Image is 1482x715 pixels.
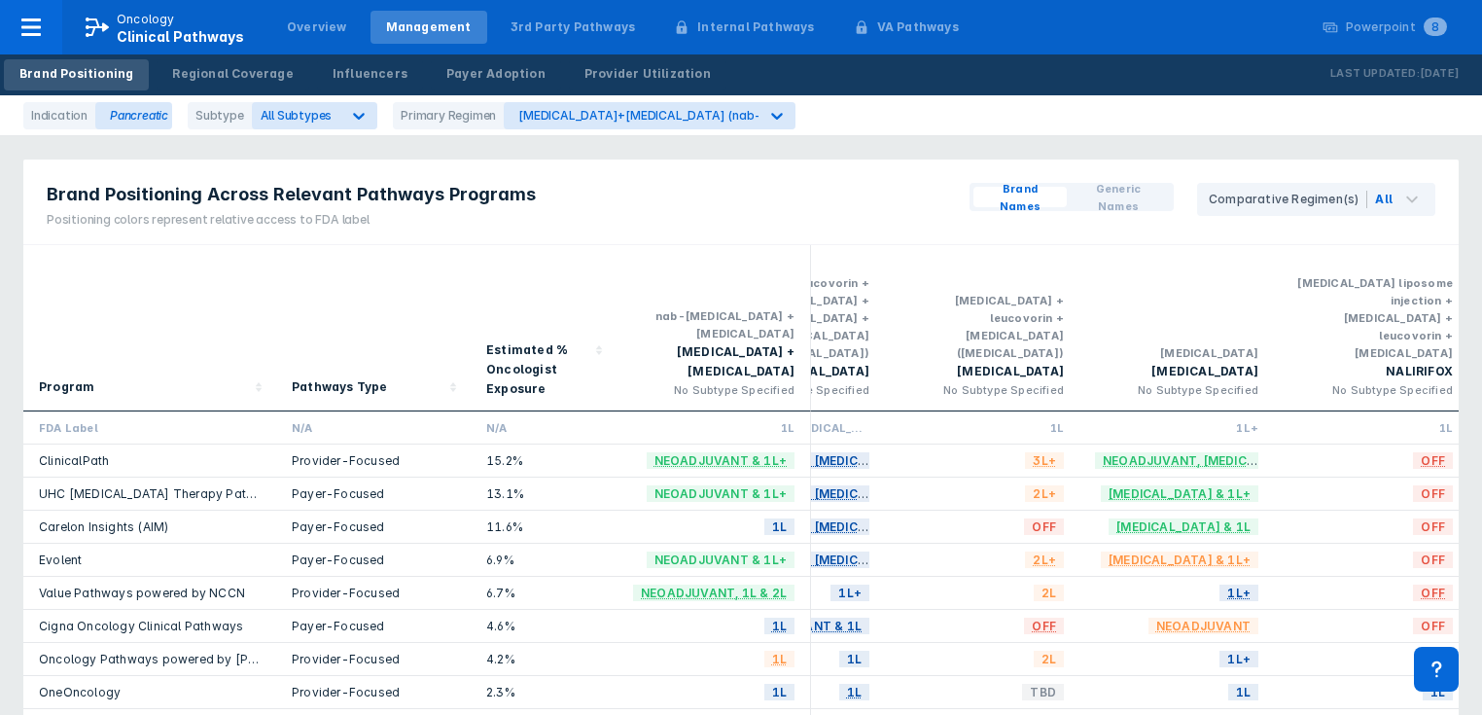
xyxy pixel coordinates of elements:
[584,65,711,83] div: Provider Utilization
[1025,483,1064,505] span: 2L+
[1022,681,1064,703] span: TBD
[292,585,455,601] div: Provider-Focused
[47,211,536,229] div: Positioning colors represent relative access to FDA label
[39,586,245,600] a: Value Pathways powered by NCCN
[386,18,472,36] div: Management
[1095,381,1258,399] div: No Subtype Specified
[706,516,956,538] span: Neoadjuvant, [MEDICAL_DATA] & 1L
[1413,516,1453,538] span: OFF
[39,619,243,633] a: Cigna Oncology Clinical Pathways
[1219,648,1258,670] span: 1L+
[764,681,794,703] span: 1L
[632,381,794,399] div: No Subtype Specified
[292,518,455,535] div: Payer-Focused
[1423,681,1453,703] span: 1L
[117,11,175,28] p: Oncology
[431,59,561,90] a: Payer Adoption
[1025,549,1064,571] span: 2L+
[647,483,794,505] span: Neoadjuvant & 1L+
[632,307,794,342] div: nab-[MEDICAL_DATA] + [MEDICAL_DATA]
[839,681,869,703] span: 1L
[1413,582,1453,604] span: OFF
[292,552,455,568] div: Payer-Focused
[1101,549,1258,571] span: [MEDICAL_DATA] & 1L+
[486,552,601,568] div: 6.9%
[1109,516,1258,538] span: [MEDICAL_DATA] & 1L
[1346,18,1447,36] div: Powerpoint
[486,684,601,700] div: 2.3%
[495,11,652,44] a: 3rd Party Pathways
[1095,344,1258,362] div: [MEDICAL_DATA]
[647,449,794,472] span: Neoadjuvant & 1L+
[486,485,601,502] div: 13.1%
[1375,191,1393,208] div: All
[633,582,794,604] span: Neoadjuvant, 1L & 2L
[19,65,133,83] div: Brand Positioning
[839,648,869,670] span: 1L
[271,11,363,44] a: Overview
[1025,449,1064,472] span: 3L+
[39,553,82,567] a: Evolent
[1420,64,1459,84] p: [DATE]
[292,651,455,667] div: Provider-Focused
[1424,18,1447,36] span: 8
[486,452,601,469] div: 15.2%
[39,519,168,534] a: Carelon Insights (AIM)
[23,102,95,129] div: Indication
[1413,483,1453,505] span: OFF
[981,180,1059,215] span: Brand Names
[1067,187,1170,207] button: Generic Names
[276,245,471,411] div: Sort
[486,651,601,667] div: 4.2%
[446,65,546,83] div: Payer Adoption
[1095,419,1258,436] div: 1L+
[39,685,121,699] a: OneOncology
[393,102,504,129] div: Primary Regimen
[1219,582,1258,604] span: 1L+
[764,648,794,670] span: 1L
[697,18,814,36] div: Internal Pathways
[4,59,149,90] a: Brand Positioning
[569,59,726,90] a: Provider Utilization
[877,18,959,36] div: VA Pathways
[486,618,601,634] div: 4.6%
[1209,191,1367,208] div: Comparative Regimen(s)
[292,618,455,634] div: Payer-Focused
[1289,419,1453,436] div: 1L
[317,59,423,90] a: Influencers
[370,11,487,44] a: Management
[117,28,244,45] span: Clinical Pathways
[292,377,388,397] div: Pathways Type
[647,549,794,571] span: Neoadjuvant & 1L+
[632,342,794,381] div: [MEDICAL_DATA] + [MEDICAL_DATA]
[900,362,1064,381] div: [MEDICAL_DATA]
[1034,582,1064,604] span: 2L
[1330,64,1420,84] p: Last Updated:
[764,615,794,637] span: 1L
[39,419,261,436] div: FDA Label
[1413,449,1453,472] span: OFF
[1413,615,1453,637] span: OFF
[39,453,109,468] a: ClinicalPath
[1101,483,1258,505] span: [MEDICAL_DATA] & 1L+
[172,65,293,83] div: Regional Coverage
[511,18,636,36] div: 3rd Party Pathways
[973,187,1067,207] button: Brand Names
[1289,381,1453,399] div: No Subtype Specified
[518,108,971,123] div: [MEDICAL_DATA]+[MEDICAL_DATA] (nab-[MEDICAL_DATA]+[MEDICAL_DATA])
[287,18,347,36] div: Overview
[1075,180,1162,215] span: Generic Names
[261,108,333,123] span: All Subtypes
[830,582,869,604] span: 1L+
[764,516,794,538] span: 1L
[157,59,308,90] a: Regional Coverage
[471,245,617,411] div: Sort
[486,585,601,601] div: 6.7%
[1289,274,1453,362] div: [MEDICAL_DATA] liposome injection + [MEDICAL_DATA] + leucovorin + [MEDICAL_DATA]
[1024,615,1064,637] span: OFF
[486,419,601,436] div: N/A
[706,549,965,571] span: Neoadjuvant, [MEDICAL_DATA] & 1L+
[706,483,965,505] span: Neoadjuvant, [MEDICAL_DATA] & 1L+
[900,419,1064,436] div: 1L
[292,684,455,700] div: Provider-Focused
